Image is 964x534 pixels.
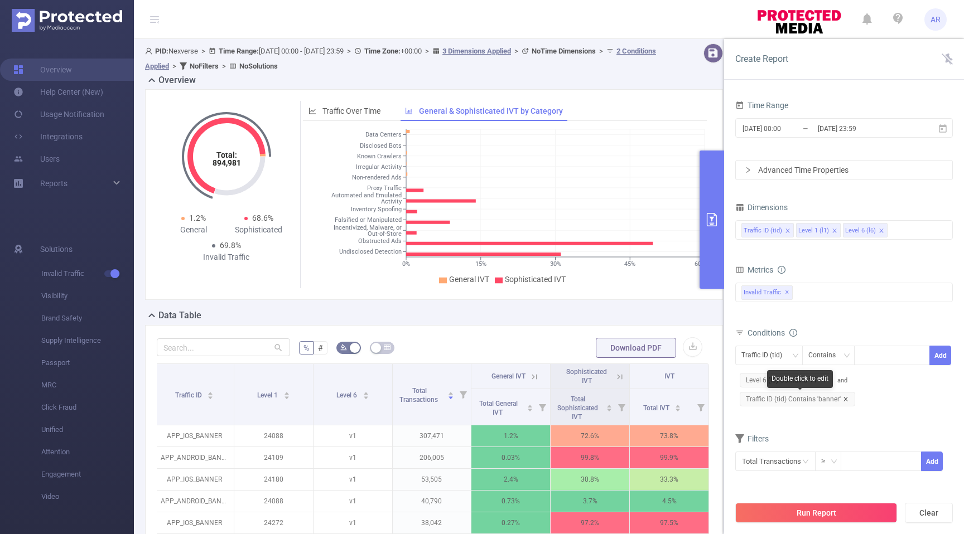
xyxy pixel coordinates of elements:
tspan: 15% [475,260,486,268]
span: Sophisticated IVT [505,275,566,284]
div: Sophisticated [226,224,292,236]
i: icon: bar-chart [405,107,413,115]
span: Reports [40,179,68,188]
i: Filter menu [693,389,708,425]
span: Invalid Traffic [41,263,134,285]
span: Unified [41,419,134,441]
tspan: Non-rendered Ads [352,174,402,181]
div: Sort [674,403,681,410]
i: icon: bg-colors [340,344,347,351]
span: Create Report [735,54,788,64]
tspan: 894,981 [212,158,240,167]
i: Filter menu [455,364,471,425]
a: Reports [40,172,68,195]
b: Time Range: [219,47,259,55]
span: Brand Safety [41,307,134,329]
span: Level 6 (l6) Contains 'v1' [740,373,833,387]
tspan: Known Crawlers [357,153,402,160]
span: > [511,47,522,55]
p: 33.3% [630,469,708,490]
span: Traffic ID (tid) Contains 'banner' [740,392,855,406]
span: and [735,377,860,403]
span: Total General IVT [479,400,518,416]
i: icon: caret-down [606,407,613,410]
p: v1 [314,512,392,533]
span: Attention [41,441,134,463]
div: Sort [283,390,290,397]
span: Total Sophisticated IVT [557,395,598,421]
i: icon: user [145,47,155,55]
p: 53,505 [393,469,471,490]
div: Traffic ID (tid) [744,224,782,238]
i: Filter menu [534,389,550,425]
span: 1.2% [189,213,206,222]
div: Invalid Traffic [194,251,259,263]
p: 1.2% [471,425,550,446]
tspan: Out-of-Store [368,230,402,237]
tspan: Disclosed Bots [360,142,402,149]
div: Sort [363,390,369,397]
i: icon: caret-down [448,395,454,398]
a: Usage Notification [13,103,104,125]
b: PID: [155,47,168,55]
span: Dimensions [735,203,788,212]
tspan: Inventory Spoofing [351,206,402,213]
span: Conditions [748,328,797,337]
div: Contains [808,346,843,365]
span: Level 6 [336,391,359,399]
i: icon: close [785,228,791,235]
p: 73.8% [630,425,708,446]
i: Filter menu [614,389,629,425]
p: 24088 [234,491,313,512]
span: Level 1 [257,391,279,399]
span: General IVT [449,275,489,284]
p: 40,790 [393,491,471,512]
i: icon: caret-up [283,390,290,394]
p: v1 [314,425,392,446]
input: Start date [741,121,832,136]
div: Sort [207,390,214,397]
tspan: Incentivized, Malware, or [334,224,402,231]
span: Sophisticated IVT [566,368,607,385]
button: Download PDF [596,338,676,358]
span: Visibility [41,285,134,307]
i: icon: caret-down [208,395,214,398]
p: 0.73% [471,491,550,512]
p: 24180 [234,469,313,490]
p: 99.8% [551,447,629,468]
span: Video [41,486,134,508]
a: Overview [13,59,72,81]
p: APP_IOS_BANNER [155,469,234,490]
i: icon: close [832,228,837,235]
div: Sort [606,403,613,410]
i: icon: caret-down [675,407,681,410]
tspan: Falsified or Manipulated [335,216,402,224]
p: 97.2% [551,512,629,533]
p: 38,042 [393,512,471,533]
h2: Data Table [158,309,201,322]
button: Add [929,346,951,365]
li: Level 6 (l6) [843,223,888,237]
span: > [219,62,229,70]
div: Sort [447,390,454,397]
span: ✕ [785,286,789,299]
tspan: Proxy Traffic [367,185,402,192]
p: APP_ANDROID_BANNER [155,447,234,468]
tspan: Automated and Emulated [331,192,402,200]
span: Invalid Traffic [741,285,793,300]
a: Users [13,148,60,170]
tspan: Obstructed Ads [358,238,402,245]
tspan: Activity [381,198,402,206]
tspan: Data Centers [365,132,402,139]
div: icon: rightAdvanced Time Properties [736,161,952,179]
p: 24088 [234,425,313,446]
i: icon: right [745,167,751,173]
tspan: 60% [694,260,705,268]
tspan: Irregular Activity [356,163,402,171]
b: No Solutions [239,62,278,70]
p: 30.8% [551,469,629,490]
p: 307,471 [393,425,471,446]
span: Filters [735,434,769,443]
p: 24109 [234,447,313,468]
i: icon: caret-up [448,390,454,394]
